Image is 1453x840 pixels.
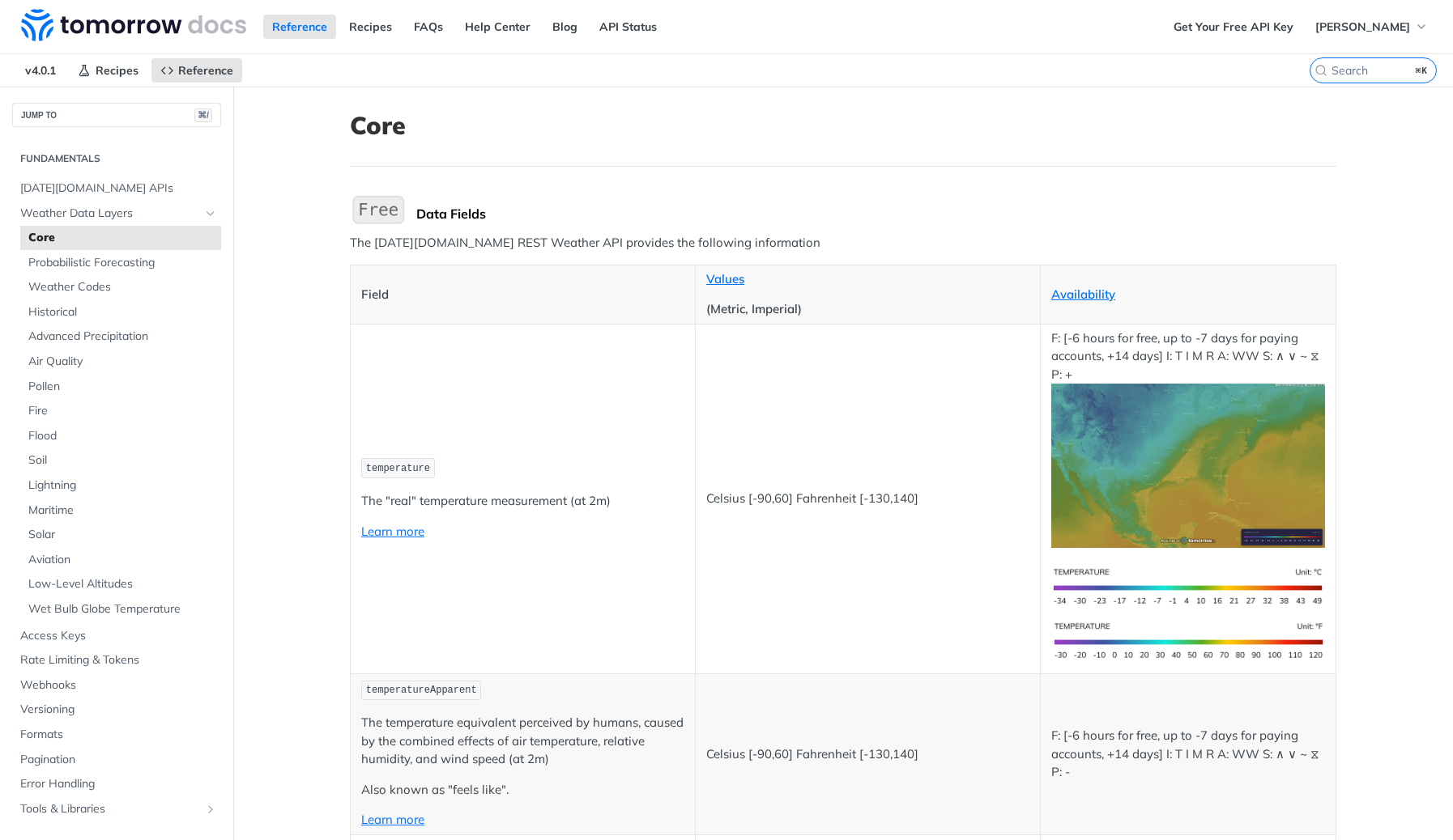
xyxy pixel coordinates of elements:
[12,748,221,772] a: Pagination
[28,428,217,444] span: Flood
[366,685,477,696] span: temperatureApparent
[20,300,221,325] a: Historical
[151,58,242,83] a: Reference
[12,723,221,747] a: Formats
[28,576,217,592] span: Low-Level Altitudes
[20,652,217,668] span: Rate Limiting & Tokens
[28,527,217,543] span: Solar
[178,63,233,78] span: Reference
[20,180,217,197] span: [DATE][DOMAIN_NAME] APIs
[20,548,221,572] a: Aviation
[1306,15,1437,39] button: [PERSON_NAME]
[361,492,684,511] p: The "real" temperature measurement (at 2m)
[706,490,1029,508] p: Celsius [-90,60] Fahrenheit [-130,140]
[20,424,221,448] a: Flood
[16,58,65,83] span: v4.0.1
[204,207,217,220] button: Hide subpages for Weather Data Layers
[20,702,217,718] span: Versioning
[416,206,1336,222] div: Data Fields
[28,255,217,271] span: Probabilistic Forecasting
[28,329,217,345] span: Advanced Precipitation
[21,9,246,41] img: Tomorrow.io Weather API Docs
[12,797,221,821] a: Tools & LibrariesShow subpages for Tools & Libraries
[12,103,221,127] button: JUMP TO⌘/
[1315,64,1327,77] svg: Search
[28,354,217,370] span: Air Quality
[1165,15,1302,39] a: Get Your Free API Key
[1051,329,1325,548] p: F: [-6 hours for free, up to -7 days for paying accounts, +14 days] I: T I M R A: WW S: ∧ ∨ ~ ⧖ P: +
[20,325,221,349] a: Advanced Precipitation
[20,399,221,423] a: Fire
[361,286,684,304] p: Field
[20,677,217,694] span: Webhooks
[706,300,1029,319] p: (Metric, Imperial)
[12,151,221,166] h2: Fundamentals
[20,776,217,792] span: Error Handling
[20,226,221,250] a: Core
[28,452,217,469] span: Soil
[69,58,147,83] a: Recipes
[20,275,221,299] a: Weather Codes
[20,251,221,275] a: Probabilistic Forecasting
[1051,578,1325,593] span: Expand image
[20,801,200,817] span: Tools & Libraries
[194,108,212,122] span: ⌘/
[1051,727,1325,782] p: F: [-6 hours for free, up to -7 days for paying accounts, +14 days] I: T I M R A: WW S: ∧ ∨ ~ ⧖ P: -
[28,552,217,568] span: Aviation
[1412,62,1432,78] kbd: ⌘K
[1315,19,1410,34] span: [PERSON_NAME]
[361,781,684,800] p: Also known as "feels like".
[20,448,221,473] a: Soil
[28,304,217,320] span: Historical
[350,111,1336,140] h1: Core
[20,628,217,644] span: Access Keys
[12,698,221,722] a: Versioning
[28,503,217,519] span: Maritime
[20,752,217,768] span: Pagination
[20,350,221,374] a: Air Quality
[1051,286,1115,302] a: Availability
[28,279,217,295] span: Weather Codes
[12,648,221,672] a: Rate Limiting & Tokens
[28,230,217,246] span: Core
[12,202,221,226] a: Weather Data LayersHide subpages for Weather Data Layers
[96,63,138,78] span: Recipes
[12,673,221,698] a: Webhooks
[204,803,217,816] button: Show subpages for Tools & Libraries
[20,498,221,523] a: Maritime
[28,477,217,494] span: Lightning
[366,463,430,474] span: temperature
[456,15,539,39] a: Help Center
[1051,632,1325,647] span: Expand image
[20,597,221,622] a: Wet Bulb Globe Temperature
[20,473,221,498] a: Lightning
[706,271,744,286] a: Values
[20,206,200,222] span: Weather Data Layers
[706,745,1029,764] p: Celsius [-90,60] Fahrenheit [-130,140]
[28,403,217,419] span: Fire
[350,234,1336,252] p: The [DATE][DOMAIN_NAME] REST Weather API provides the following information
[543,15,586,39] a: Blog
[361,524,424,539] a: Learn more
[361,812,424,827] a: Learn more
[405,15,452,39] a: FAQs
[12,624,221,648] a: Access Keys
[20,727,217,743] span: Formats
[20,572,221,596] a: Low-Level Altitudes
[590,15,666,39] a: API Status
[361,714,684,769] p: The temperature equivalent perceived by humans, caused by the combined effects of air temperature...
[20,375,221,399] a: Pollen
[263,15,336,39] a: Reference
[28,601,217,617] span: Wet Bulb Globe Temperature
[28,379,217,395] span: Pollen
[12,772,221,796] a: Error Handling
[1051,457,1325,473] span: Expand image
[20,523,221,547] a: Solar
[12,176,221,201] a: [DATE][DOMAIN_NAME] APIs
[340,15,401,39] a: Recipes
